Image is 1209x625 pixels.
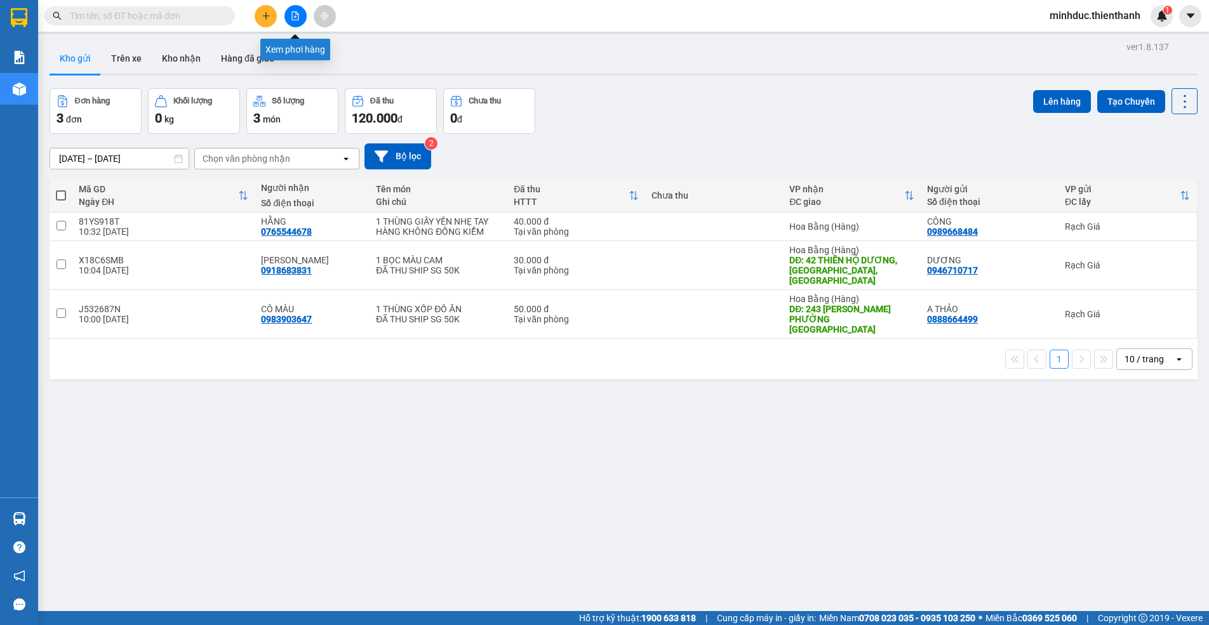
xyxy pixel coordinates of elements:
div: HÀNG KHÔNG ĐỒNG KIỂM [376,227,501,237]
div: 0983903647 [261,314,312,324]
div: 1 THÙNG XỐP ĐỒ ĂN [376,304,501,314]
button: Tạo Chuyến [1097,90,1165,113]
div: 50.000 đ [514,304,639,314]
div: Đơn hàng [75,96,110,105]
div: CÔ MÀU [261,304,363,314]
div: 30.000 đ [514,255,639,265]
div: VP nhận [789,184,904,194]
button: caret-down [1179,5,1201,27]
span: notification [13,570,25,582]
th: Toggle SortBy [507,179,645,213]
button: file-add [284,5,307,27]
div: 10:04 [DATE] [79,265,248,275]
span: | [705,611,707,625]
svg: open [1174,354,1184,364]
div: DĐ: 42 THIÊN HỘ DƯƠNG, PHƯỜNG 1, GÒ VẤP [789,255,914,286]
div: Chưa thu [651,190,777,201]
div: Đã thu [370,96,394,105]
div: Khối lượng [173,96,212,105]
span: đ [397,114,403,124]
input: Tìm tên, số ĐT hoặc mã đơn [70,9,220,23]
span: 1 [1165,6,1170,15]
div: CÔNG [927,216,1052,227]
button: plus [255,5,277,27]
span: kg [164,114,174,124]
button: Đã thu120.000đ [345,88,437,134]
th: Toggle SortBy [1059,179,1196,213]
div: Rạch Giá [1065,221,1190,232]
div: Hoa Bằng (Hàng) [789,245,914,255]
span: đơn [66,114,82,124]
div: ver 1.8.137 [1126,40,1169,54]
div: 10:32 [DATE] [79,227,248,237]
button: Bộ lọc [364,143,431,169]
span: 0 [450,110,457,126]
sup: 1 [1163,6,1172,15]
div: ĐC lấy [1065,197,1180,207]
div: DƯƠNG [927,255,1052,265]
div: Chưa thu [469,96,501,105]
div: 10 / trang [1125,353,1164,365]
th: Toggle SortBy [783,179,921,213]
button: Lên hàng [1033,90,1091,113]
div: 0989668484 [927,227,978,237]
div: 0918683831 [261,265,312,275]
div: 81YS918T [79,216,248,227]
span: Miền Bắc [985,611,1077,625]
div: Người nhận [261,183,363,193]
strong: 0369 525 060 [1022,613,1077,623]
div: 1 BỌC MÀU CAM [376,255,501,265]
span: 3 [253,110,260,126]
div: 10:00 [DATE] [79,314,248,324]
button: Chưa thu0đ [443,88,535,134]
button: Số lượng3món [246,88,338,134]
span: Hỗ trợ kỹ thuật: [579,611,696,625]
div: Rạch Giá [1065,309,1190,319]
div: Tại văn phòng [514,227,639,237]
span: minhduc.thienthanh [1039,8,1151,23]
button: 1 [1050,350,1069,369]
span: | [1086,611,1088,625]
div: HTTT [514,197,629,207]
div: HẰNG [261,216,363,227]
div: 0946710717 [927,265,978,275]
span: copyright [1139,614,1147,622]
button: Hàng đã giao [211,43,284,74]
div: Mã GD [79,184,238,194]
div: Hoa Bằng (Hàng) [789,294,914,304]
img: icon-new-feature [1156,10,1168,22]
div: Đã thu [514,184,629,194]
span: Cung cấp máy in - giấy in: [717,611,816,625]
button: Kho nhận [152,43,211,74]
div: Ngày ĐH [79,197,238,207]
span: 120.000 [352,110,397,126]
input: Select a date range. [50,148,189,169]
strong: 1900 633 818 [641,613,696,623]
img: warehouse-icon [13,82,26,96]
div: VP gửi [1065,184,1180,194]
svg: open [341,154,351,164]
div: X18C6SMB [79,255,248,265]
button: Trên xe [101,43,152,74]
span: món [263,114,281,124]
span: message [13,598,25,610]
span: file-add [291,11,300,20]
div: Tên món [376,184,501,194]
button: Kho gửi [50,43,101,74]
div: DĐ: 243 TRẦN HƯNG ĐẠO PHƯỜNG CÔ GIANG QUẬN 1 [789,304,914,334]
div: J532687N [79,304,248,314]
sup: 2 [425,137,438,150]
img: logo-vxr [11,8,27,27]
div: Tại văn phòng [514,265,639,275]
span: 0 [155,110,162,126]
img: warehouse-icon [13,512,26,525]
div: ĐC giao [789,197,904,207]
div: A THẢO [927,304,1052,314]
div: 0888664499 [927,314,978,324]
button: Khối lượng0kg [148,88,240,134]
div: Ghi chú [376,197,501,207]
span: search [53,11,62,20]
div: ĐÃ THU SHIP SG 50K [376,314,501,324]
div: Chọn văn phòng nhận [203,152,290,165]
div: Số lượng [272,96,304,105]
